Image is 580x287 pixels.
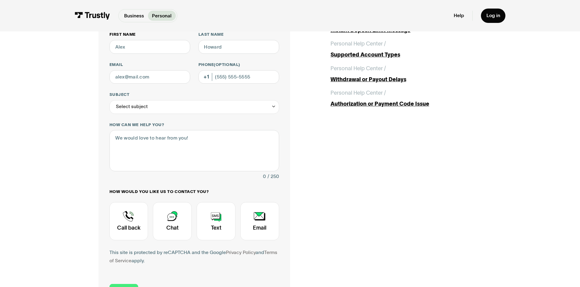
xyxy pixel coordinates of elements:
[263,173,266,181] div: 0
[214,62,240,67] span: (Optional)
[109,189,279,194] label: How would you like us to contact you?
[116,103,148,111] div: Select subject
[481,9,506,23] a: Log in
[109,70,190,84] input: alex@mail.com
[109,92,279,97] label: Subject
[331,51,482,59] div: Supported Account Types
[198,40,279,54] input: Howard
[331,100,482,108] div: Authorization or Payment Code Issue
[268,173,279,181] div: / 250
[148,11,176,20] a: Personal
[75,12,110,20] img: Trustly Logo
[120,11,148,20] a: Business
[109,32,190,37] label: First name
[198,32,279,37] label: Last name
[331,89,386,97] div: Personal Help Center /
[226,250,256,255] a: Privacy Policy
[109,62,190,67] label: Email
[331,75,482,84] div: Withdrawal or Payout Delays
[454,13,464,19] a: Help
[109,250,277,263] a: Terms of Service
[331,64,482,84] a: Personal Help Center /Withdrawal or Payout Delays
[109,40,190,54] input: Alex
[331,40,482,59] a: Personal Help Center /Supported Account Types
[109,249,279,265] div: This site is protected by reCAPTCHA and the Google and apply.
[198,62,279,67] label: Phone
[124,12,144,20] p: Business
[109,100,279,114] div: Select subject
[152,12,172,20] p: Personal
[109,122,279,128] label: How can we help you?
[331,64,386,73] div: Personal Help Center /
[198,70,279,84] input: (555) 555-5555
[331,89,482,108] a: Personal Help Center /Authorization or Payment Code Issue
[331,40,386,48] div: Personal Help Center /
[486,13,500,19] div: Log in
